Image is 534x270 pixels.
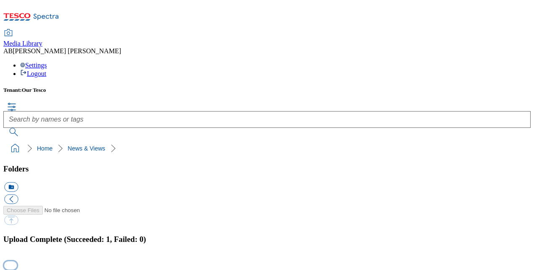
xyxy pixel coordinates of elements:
[3,30,42,47] a: Media Library
[20,62,47,69] a: Settings
[68,145,105,152] a: News & Views
[3,40,42,47] span: Media Library
[8,142,22,155] a: home
[3,235,531,244] h3: Upload Complete (Succeeded: 1, Failed: 0)
[22,87,46,93] span: Our Tesco
[3,111,531,128] input: Search by names or tags
[20,70,46,77] a: Logout
[37,145,52,152] a: Home
[3,47,13,55] span: AB
[3,164,531,174] h3: Folders
[3,87,531,93] h5: Tenant:
[3,140,531,156] nav: breadcrumb
[13,47,121,55] span: [PERSON_NAME] [PERSON_NAME]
